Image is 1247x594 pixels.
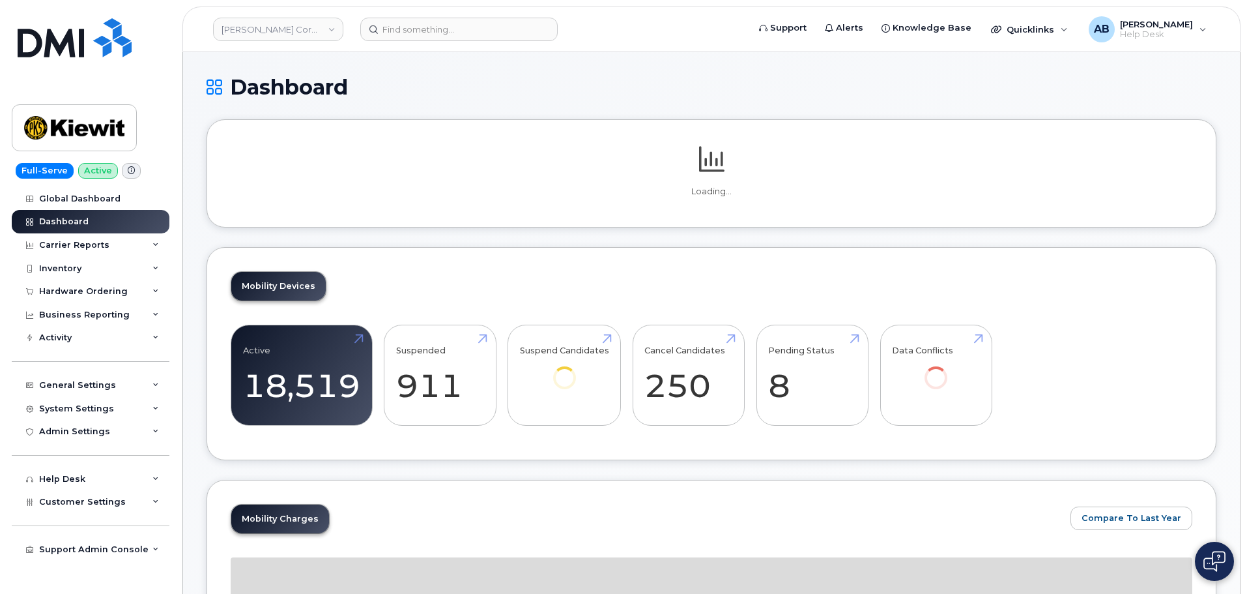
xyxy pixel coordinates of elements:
a: Cancel Candidates 250 [644,333,732,419]
a: Mobility Charges [231,505,329,533]
img: Open chat [1203,551,1225,572]
a: Data Conflicts [892,333,980,408]
a: Suspend Candidates [520,333,609,408]
span: Compare To Last Year [1082,512,1181,524]
a: Active 18,519 [243,333,360,419]
h1: Dashboard [207,76,1216,98]
a: Suspended 911 [396,333,484,419]
p: Loading... [231,186,1192,198]
a: Mobility Devices [231,272,326,301]
button: Compare To Last Year [1070,507,1192,530]
a: Pending Status 8 [768,333,856,419]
